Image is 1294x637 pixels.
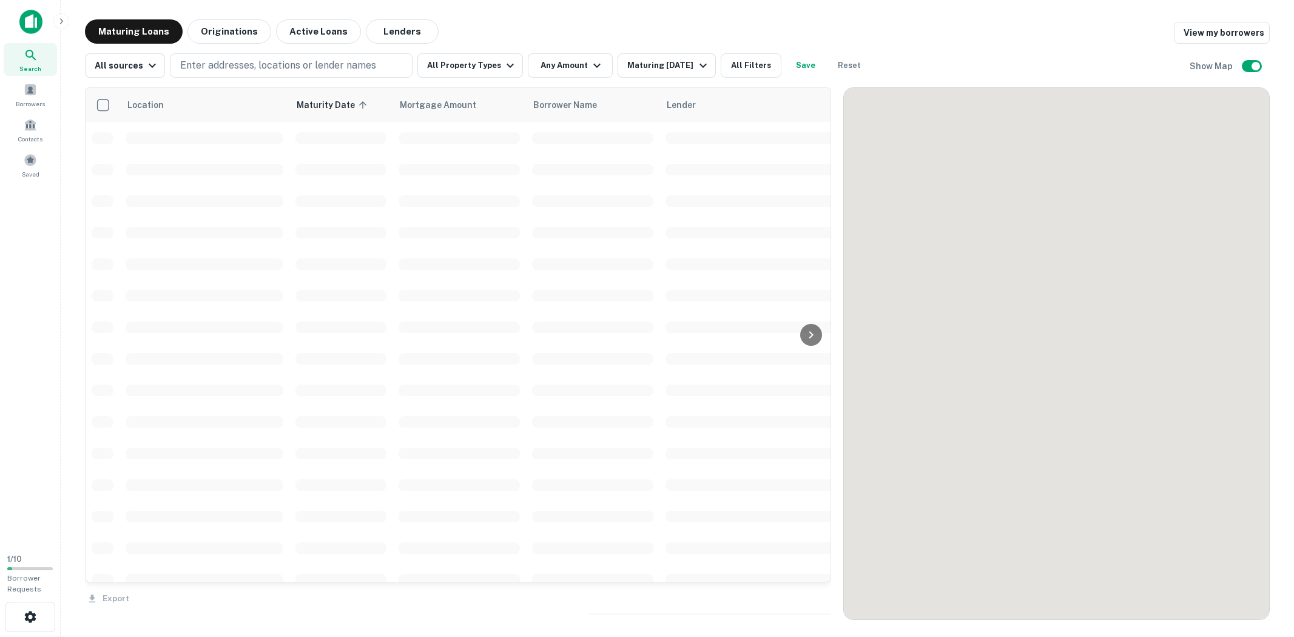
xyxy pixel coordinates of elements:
[127,98,164,112] span: Location
[830,53,869,78] button: Reset
[7,554,22,564] span: 1 / 10
[120,88,289,122] th: Location
[659,88,854,122] th: Lender
[85,53,165,78] button: All sources
[721,53,781,78] button: All Filters
[180,58,376,73] p: Enter addresses, locations or lender names
[1174,22,1270,44] a: View my borrowers
[627,58,710,73] div: Maturing [DATE]
[19,10,42,34] img: capitalize-icon.png
[276,19,361,44] button: Active Loans
[18,134,42,144] span: Contacts
[16,99,45,109] span: Borrowers
[366,19,439,44] button: Lenders
[289,88,393,122] th: Maturity Date
[4,78,57,111] a: Borrowers
[19,64,41,73] span: Search
[786,53,825,78] button: Save your search to get updates of matches that match your search criteria.
[618,53,715,78] button: Maturing [DATE]
[85,19,183,44] button: Maturing Loans
[4,113,57,146] a: Contacts
[393,88,526,122] th: Mortgage Amount
[667,98,696,112] span: Lender
[187,19,271,44] button: Originations
[528,53,613,78] button: Any Amount
[4,43,57,76] a: Search
[7,574,41,593] span: Borrower Requests
[533,98,597,112] span: Borrower Name
[22,169,39,179] span: Saved
[417,53,523,78] button: All Property Types
[1233,540,1294,598] iframe: Chat Widget
[170,53,413,78] button: Enter addresses, locations or lender names
[526,88,659,122] th: Borrower Name
[297,98,371,112] span: Maturity Date
[400,98,492,112] span: Mortgage Amount
[95,58,160,73] div: All sources
[4,149,57,181] a: Saved
[1190,59,1235,73] h6: Show Map
[844,88,1269,619] div: 0 0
